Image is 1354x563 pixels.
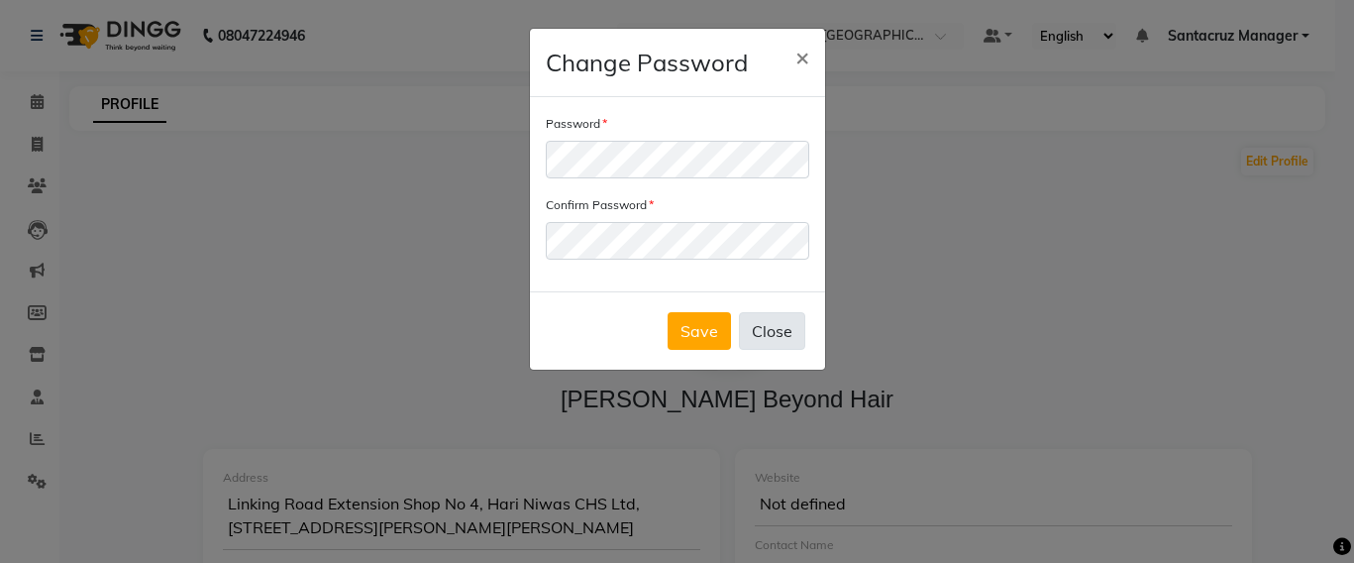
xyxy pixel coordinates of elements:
[780,29,825,84] button: Close
[668,312,731,350] button: Save
[739,312,805,350] button: Close
[546,115,607,133] label: Password
[546,45,748,80] h4: Change Password
[546,196,654,214] label: Confirm Password
[795,42,809,71] span: ×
